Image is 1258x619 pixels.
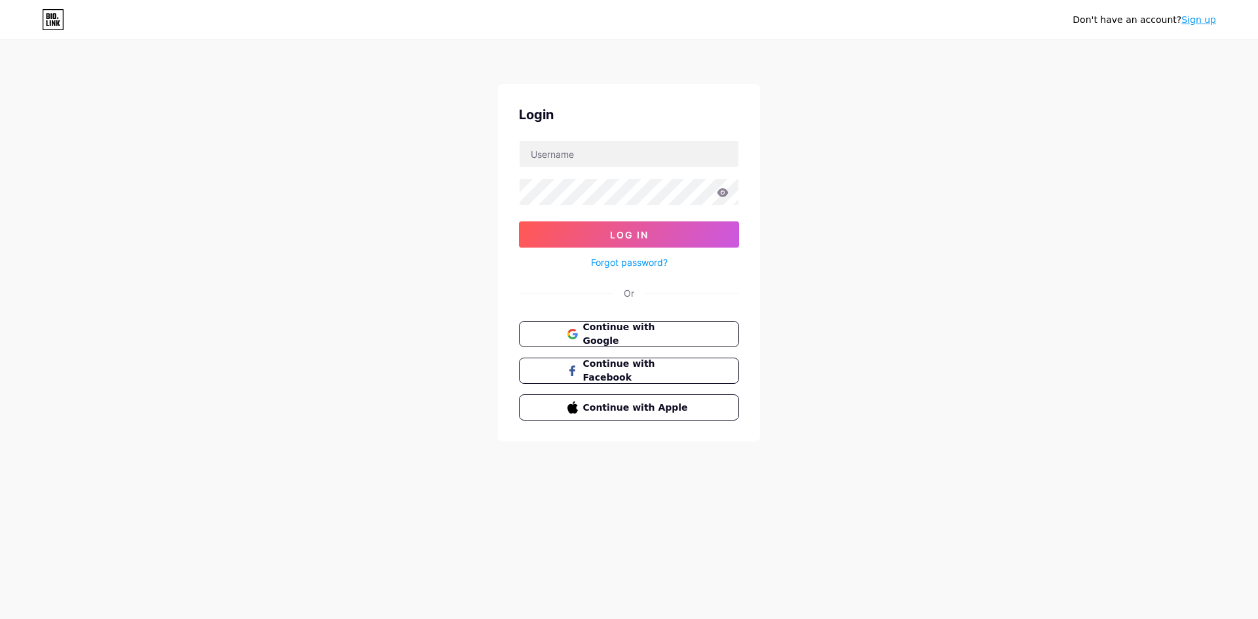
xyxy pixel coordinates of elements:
button: Continue with Facebook [519,358,739,384]
button: Continue with Google [519,321,739,347]
span: Continue with Google [583,320,691,348]
button: Log In [519,221,739,248]
input: Username [520,141,738,167]
a: Forgot password? [591,255,668,269]
div: Login [519,105,739,124]
button: Continue with Apple [519,394,739,421]
span: Continue with Facebook [583,357,691,385]
div: Don't have an account? [1073,13,1216,27]
div: Or [624,286,634,300]
span: Continue with Apple [583,401,691,415]
a: Sign up [1181,14,1216,25]
span: Log In [610,229,649,240]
